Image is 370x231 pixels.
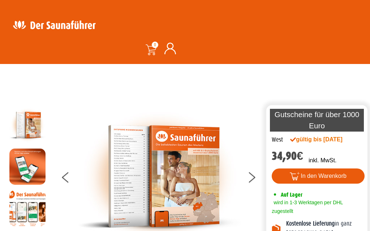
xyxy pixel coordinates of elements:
img: der-saunafuehrer-2025-west [9,107,46,143]
div: West [272,135,283,145]
img: Anleitung7tn [9,190,46,226]
div: gültig bis [DATE] [290,135,346,144]
b: Kostenlose Lieferung [286,220,335,227]
p: inkl. MwSt. [309,156,336,165]
img: MOCKUP-iPhone_regional [9,149,46,185]
button: In den Warenkorb [272,168,365,184]
bdi: 34,90 [272,149,303,163]
span: € [297,149,303,163]
span: wird in 1-3 Werktagen per DHL zugestellt [272,200,343,214]
p: Gutscheine für über 1000 Euro [270,109,364,131]
span: 0 [152,42,158,48]
span: Auf Lager [281,191,302,198]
